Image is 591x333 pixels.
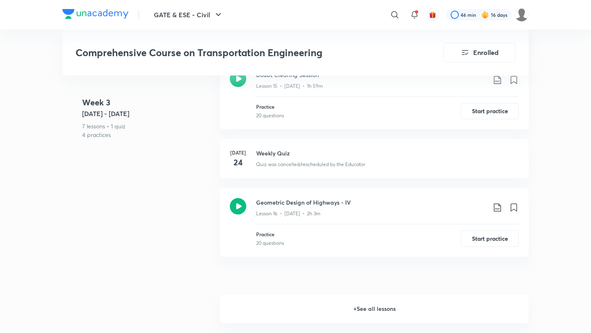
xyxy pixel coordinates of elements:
[82,96,213,109] h4: Week 3
[429,11,436,18] img: avatar
[62,9,128,19] img: Company Logo
[76,47,397,59] h3: Comprehensive Course on Transportation Engineering
[256,161,365,168] p: Quiz was cancelled/rescheduled by the Educator
[461,230,519,247] button: Start practice
[256,210,321,217] p: Lesson 16 • [DATE] • 2h 3m
[256,112,284,119] div: 20 questions
[515,8,529,22] img: Rahul KD
[230,149,246,156] h6: [DATE]
[149,7,228,23] button: GATE & ESE - Civil
[82,130,213,139] p: 4 practices
[220,188,529,267] a: Geometric Design of Highways - IVLesson 16 • [DATE] • 2h 3mPractice20 questionsStart practice
[461,103,519,119] button: Start practice
[256,230,284,238] p: Practice
[220,61,529,139] a: Doubt Clearing SessionLesson 15 • [DATE] • 1h 59mPractice20 questionsStart practice
[481,11,489,19] img: streak
[426,8,439,21] button: avatar
[230,156,246,169] h4: 24
[256,82,323,90] p: Lesson 15 • [DATE] • 1h 59m
[443,43,515,62] button: Enrolled
[62,9,128,21] a: Company Logo
[256,149,519,157] h3: Weekly Quiz
[220,139,529,188] a: [DATE]24Weekly QuizQuiz was cancelled/rescheduled by the Educator
[256,103,284,110] p: Practice
[256,198,486,207] h3: Geometric Design of Highways - IV
[82,122,213,130] p: 7 lessons • 1 quiz
[220,294,529,323] h6: + See all lessons
[82,109,213,119] h5: [DATE] - [DATE]
[256,239,284,247] div: 20 questions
